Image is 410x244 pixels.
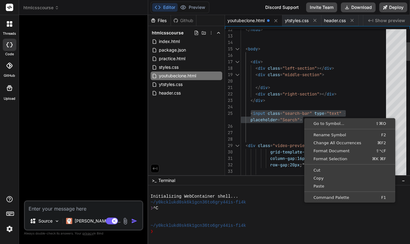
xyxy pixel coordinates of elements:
span: </ [255,85,260,90]
span: class [268,72,280,77]
button: Download [341,2,376,12]
img: Claude 4 Sonnet [66,218,72,224]
span: "video-preview" [273,143,309,148]
div: 23 [225,97,233,104]
div: 16 [225,52,233,59]
span: = [278,117,280,122]
span: div [253,59,260,64]
span: type [314,110,324,116]
span: = [270,143,273,148]
span: ~/y0kcklukd0sk6k1gcn36to6gry44is-fi4k [151,223,246,229]
div: 22 [225,91,233,97]
button: Editor [152,3,178,12]
span: = [280,65,282,71]
div: Click to collapse the range. [233,142,241,149]
span: styles.css [158,64,179,71]
span: class [268,65,280,71]
span: = [280,91,282,97]
div: 32 [225,162,233,168]
span: grid-template-columns [270,149,322,155]
span: ytstyles.css [285,17,309,24]
span: < [255,65,258,71]
span: > [263,98,265,103]
div: 28 [225,136,233,142]
button: Invite Team [306,2,337,12]
div: 14 [225,39,233,46]
label: Upload [4,96,15,101]
span: − [402,177,405,184]
span: div [258,91,265,97]
span: ~/y0kcklukd0sk6k1gcn36to6gry44is-fi4k [151,199,246,205]
span: Terminal [158,177,175,184]
label: code [5,52,14,57]
span: < [246,143,248,148]
span: Show preview [375,17,405,24]
div: 13 [225,33,233,39]
div: 18 [225,65,233,72]
span: practice.html [158,55,186,62]
div: Files [148,17,171,24]
img: icon [131,218,137,224]
div: Discord Support [262,2,302,12]
span: body [248,46,258,52]
span: div [327,91,334,97]
span: div [255,98,263,103]
span: < [250,110,253,116]
span: ;" [300,162,305,168]
span: < [255,72,258,77]
span: youtubeclone.html [158,72,197,79]
span: index.html [158,38,180,45]
span: "left-section" [282,65,317,71]
span: ytstyles.css [158,81,183,88]
div: Click to collapse the range. [233,175,241,181]
p: Always double-check its answers. Your in Bind [24,230,143,236]
span: < [255,175,258,180]
span: class [268,110,280,116]
span: div [248,143,255,148]
div: 29 [225,142,233,149]
img: attachment [122,218,129,225]
span: "middle-section" [282,72,322,77]
span: htmlcsscourse [23,5,59,11]
span: htmlcsscourse [152,30,183,36]
span: : [295,156,297,161]
span: > [265,175,268,180]
span: div [258,175,265,180]
span: ^C [153,205,158,211]
span: < [246,46,248,52]
div: 17 [225,59,233,65]
span: div [324,65,332,71]
label: threads [3,31,16,36]
span: "Search" [280,117,300,122]
div: Github [171,17,196,24]
span: column-gap [270,156,295,161]
span: class [268,91,280,97]
span: > [258,46,260,52]
p: [PERSON_NAME] 4 S.. [75,218,120,224]
span: package.json [158,46,187,54]
span: : [287,162,290,168]
span: header.css [158,89,181,97]
div: Click to collapse the range. [233,59,241,65]
span: ></ [319,91,327,97]
div: 26 [225,123,233,130]
span: >_ [152,177,156,184]
span: Initializing WebContainer shell... [151,194,239,199]
span: div [258,72,265,77]
span: "right-section" [282,91,319,97]
span: "text" [327,110,341,116]
span: "search-bar" [282,110,312,116]
div: 24 [225,104,233,110]
img: settings [4,224,15,234]
span: ></ [317,65,324,71]
div: 25 [225,110,233,117]
span: > [332,65,334,71]
div: 34 [225,175,233,181]
span: > [300,117,302,122]
span: row-gap [270,162,287,168]
div: 20 [225,78,233,84]
button: Deploy [379,2,407,12]
span: header.css [324,17,346,24]
div: 33 [225,168,233,175]
span: > [268,85,270,90]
